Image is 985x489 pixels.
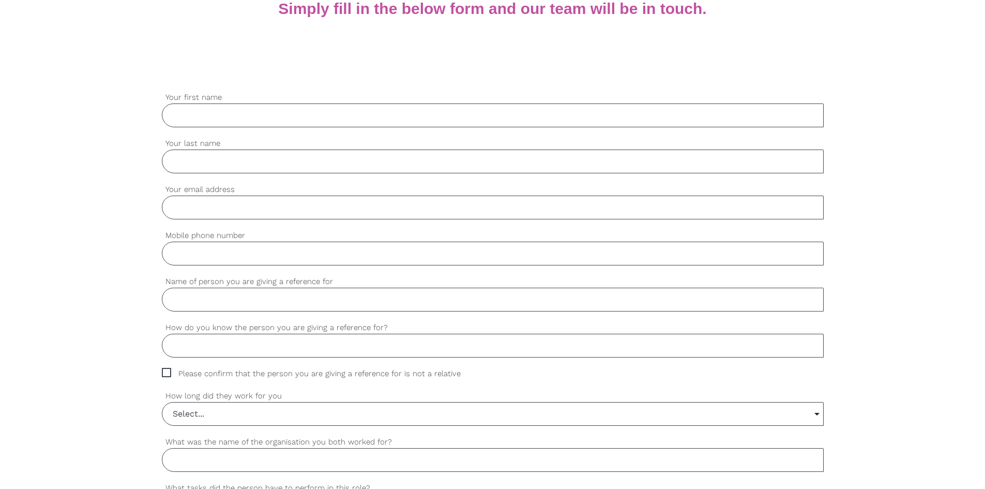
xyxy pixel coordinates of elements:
label: What was the name of the organisation you both worked for? [162,436,824,448]
span: Please confirm that the person you are giving a reference for is not a relative [162,368,480,380]
label: Your email address [162,184,824,196]
label: Your last name [162,138,824,150]
label: How long did they work for you [162,390,824,402]
label: Mobile phone number [162,230,824,242]
label: Name of person you are giving a reference for [162,276,824,288]
label: How do you know the person you are giving a reference for? [162,322,824,334]
label: Your first name [162,92,824,103]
